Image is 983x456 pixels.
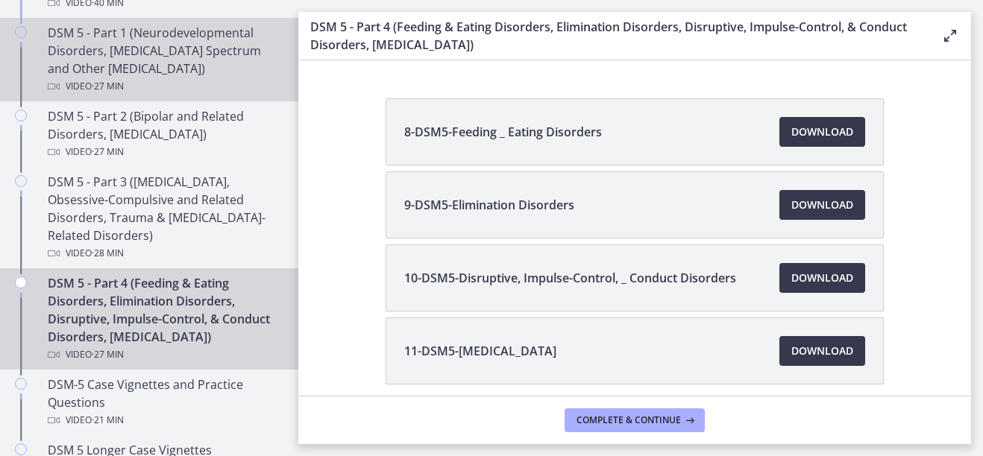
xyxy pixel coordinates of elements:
div: DSM 5 - Part 4 (Feeding & Eating Disorders, Elimination Disorders, Disruptive, Impulse-Control, &... [48,274,280,364]
span: Download [791,269,853,287]
span: Download [791,123,853,141]
span: 8-DSM5-Feeding _ Eating Disorders [404,123,602,141]
div: Video [48,77,280,95]
span: Download [791,196,853,214]
span: Download [791,342,853,360]
span: 11-DSM5-[MEDICAL_DATA] [404,342,556,360]
a: Download [779,190,865,220]
a: Download [779,117,865,147]
h3: DSM 5 - Part 4 (Feeding & Eating Disorders, Elimination Disorders, Disruptive, Impulse-Control, &... [310,18,917,54]
div: DSM 5 - Part 1 (Neurodevelopmental Disorders, [MEDICAL_DATA] Spectrum and Other [MEDICAL_DATA]) [48,24,280,95]
div: DSM-5 Case Vignettes and Practice Questions [48,376,280,429]
div: Video [48,411,280,429]
div: Video [48,244,280,262]
a: Download [779,263,865,293]
div: Video [48,346,280,364]
div: DSM 5 - Part 2 (Bipolar and Related Disorders, [MEDICAL_DATA]) [48,107,280,161]
a: Download [779,336,865,366]
span: · 21 min [92,411,124,429]
span: · 27 min [92,143,124,161]
div: DSM 5 - Part 3 ([MEDICAL_DATA], Obsessive-Compulsive and Related Disorders, Trauma & [MEDICAL_DAT... [48,173,280,262]
div: Video [48,143,280,161]
span: Complete & continue [577,414,681,426]
span: · 27 min [92,346,124,364]
span: 9-DSM5-Elimination Disorders [404,196,574,214]
span: · 27 min [92,77,124,95]
span: · 28 min [92,244,124,262]
span: 10-DSM5-Disruptive, Impulse-Control, _ Conduct Disorders [404,269,736,287]
button: Complete & continue [565,408,705,432]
